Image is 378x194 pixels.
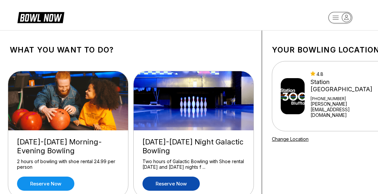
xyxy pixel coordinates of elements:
h1: What you want to do? [10,45,252,54]
div: [DATE]-[DATE] Morning-Evening Bowling [17,138,119,155]
div: [DATE]-[DATE] Night Galactic Bowling [142,138,245,155]
div: Two hours of Galactic Bowling with Shoe rental [DATE] and [DATE] nights f ... [142,159,245,170]
img: Friday-Saturday Night Galactic Bowling [134,71,254,130]
div: 2 hours of bowling with shoe rental 24.99 per person [17,159,119,170]
img: Station 300 Bluffton [281,78,305,114]
a: Reserve now [17,177,74,191]
a: Reserve now [142,177,200,191]
img: Friday-Sunday Morning-Evening Bowling [8,71,129,130]
a: Change Location [272,136,309,142]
